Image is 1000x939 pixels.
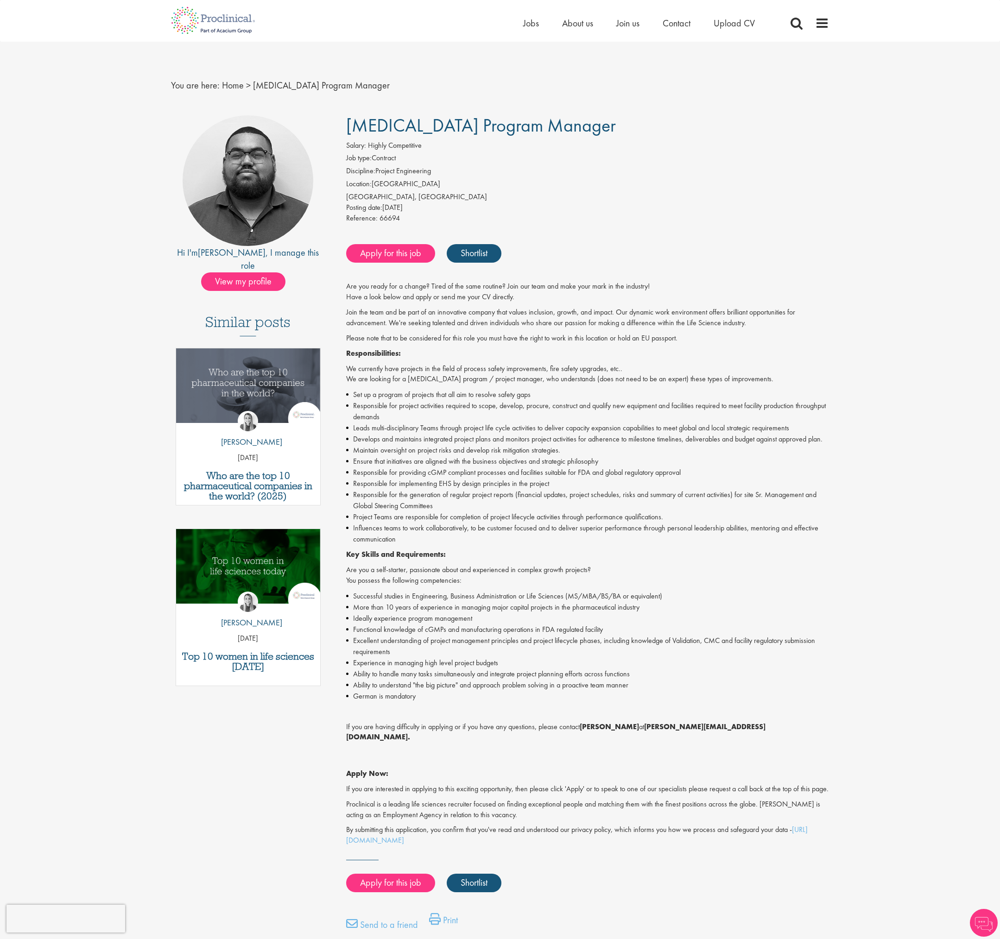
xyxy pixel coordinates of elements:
[222,79,244,91] a: breadcrumb link
[171,79,220,91] span: You are here:
[346,179,372,189] label: Location:
[346,281,829,302] p: Are you ready for a change? Tired of the same routine? Join our team and make your mark in the in...
[346,591,829,602] li: Successful studies in Engineering, Business Administration or Life Sciences (MS/MBA/BS/BA or equi...
[346,364,829,385] p: We currently have projects in the field of process safety improvements, fire safety upgrades, etc...
[214,436,282,448] p: [PERSON_NAME]
[346,624,829,635] li: Functional knowledge of cGMPs and manufacturing operations in FDA regulated facility
[562,17,593,29] a: About us
[346,613,829,624] li: Ideally experience program management
[523,17,539,29] a: Jobs
[346,434,829,445] li: Develops and maintains integrated project plans and monitors project activities for adherence to ...
[346,389,829,400] li: Set up a program of projects that all aim to resolve safety gaps
[429,913,458,932] a: Print
[580,722,639,731] strong: [PERSON_NAME]
[346,511,829,523] li: Project Teams are responsible for completion of project lifecycle activities through performance ...
[346,244,435,263] a: Apply for this job
[198,246,266,258] a: [PERSON_NAME]
[176,453,320,463] p: [DATE]
[183,115,313,246] img: imeage of recruiter Ashley Bennett
[171,246,325,272] div: Hi I'm , I manage this role
[346,445,829,456] li: Maintain oversight on project risks and develop risk mitigation strategies.
[346,489,829,511] li: Responsible for the generation of regular project reports (financial updates, project schedules, ...
[346,467,829,478] li: Responsible for providing cGMP compliant processes and facilities suitable for FDA and global reg...
[346,202,382,212] span: Posting date:
[346,456,829,467] li: Ensure that initiatives are aligned with the business objectives and strategic philosophy
[346,400,829,422] li: Responsible for project activities required to scope, develop, procure, construct and qualify new...
[346,784,829,794] p: If you are interested in applying to this exciting opportunity, then please click 'Apply' or to s...
[346,635,829,657] li: Excellent understanding of project management principles and project lifecycle phases, including ...
[214,617,282,629] p: [PERSON_NAME]
[205,314,291,336] h3: Similar posts
[663,17,690,29] a: Contact
[380,213,400,223] span: 66694
[346,333,829,344] p: Please note that to be considered for this role you must have the right to work in this location ...
[246,79,251,91] span: >
[201,274,295,286] a: View my profile
[447,244,501,263] a: Shortlist
[181,471,316,501] a: Who are the top 10 pharmaceutical companies in the world? (2025)
[346,565,829,586] p: Are you a self-starter, passionate about and experienced in complex growth projects? You possess ...
[346,153,829,166] li: Contract
[346,281,829,846] div: Job description
[346,166,375,176] label: Discipline:
[346,918,418,936] a: Send to a friend
[616,17,639,29] a: Join us
[346,523,829,545] li: Influences teams to work collaboratively, to be customer focused and to deliver superior performa...
[447,874,501,892] a: Shortlist
[214,592,282,633] a: Hannah Burke [PERSON_NAME]
[346,722,829,743] p: If you are having difficulty in applying or if you have any questions, please contact at
[346,680,829,691] li: Ability to understand "the big picture" and approach problem solving in a proactive team manner
[346,668,829,680] li: Ability to handle many tasks simultaneously and integrate project planning efforts across functions
[346,179,829,192] li: [GEOGRAPHIC_DATA]
[346,422,829,434] li: Leads multi-disciplinary Teams through project life cycle activities to deliver capacity expansio...
[176,529,320,604] img: Top 10 women in life sciences today
[346,691,829,702] li: German is mandatory
[176,633,320,644] p: [DATE]
[346,549,446,559] strong: Key Skills and Requirements:
[346,307,829,328] p: Join the team and be part of an innovative company that values inclusion, growth, and impact. Our...
[176,348,320,423] img: Top 10 pharmaceutical companies in the world 2025
[238,411,258,431] img: Hannah Burke
[253,79,390,91] span: [MEDICAL_DATA] Program Manager
[970,909,998,937] img: Chatbot
[346,825,829,846] p: By submitting this application, you confirm that you've read and understood our privacy policy, w...
[346,825,808,845] a: [URL][DOMAIN_NAME]
[346,874,435,892] a: Apply for this job
[214,411,282,453] a: Hannah Burke [PERSON_NAME]
[176,529,320,611] a: Link to a post
[714,17,755,29] a: Upload CV
[346,478,829,489] li: Responsible for implementing EHS by design principles in the project
[181,651,316,672] a: Top 10 women in life sciences [DATE]
[368,140,422,150] span: Highly Competitive
[346,348,401,358] strong: Responsibilities:
[176,348,320,430] a: Link to a post
[201,272,285,291] span: View my profile
[346,166,829,179] li: Project Engineering
[346,799,829,820] p: Proclinical is a leading life sciences recruiter focused on finding exceptional people and matchi...
[346,192,829,202] div: [GEOGRAPHIC_DATA], [GEOGRAPHIC_DATA]
[346,769,388,778] strong: Apply Now:
[238,592,258,612] img: Hannah Burke
[346,153,372,164] label: Job type:
[346,602,829,613] li: More than 10 years of experience in managing major capital projects in the pharmaceutical industry
[346,113,616,137] span: [MEDICAL_DATA] Program Manager
[346,140,366,151] label: Salary:
[346,202,829,213] div: [DATE]
[346,213,378,224] label: Reference:
[346,657,829,668] li: Experience in managing high level project budgets
[346,722,766,742] strong: [PERSON_NAME][EMAIL_ADDRESS][DOMAIN_NAME].
[6,905,125,933] iframe: reCAPTCHA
